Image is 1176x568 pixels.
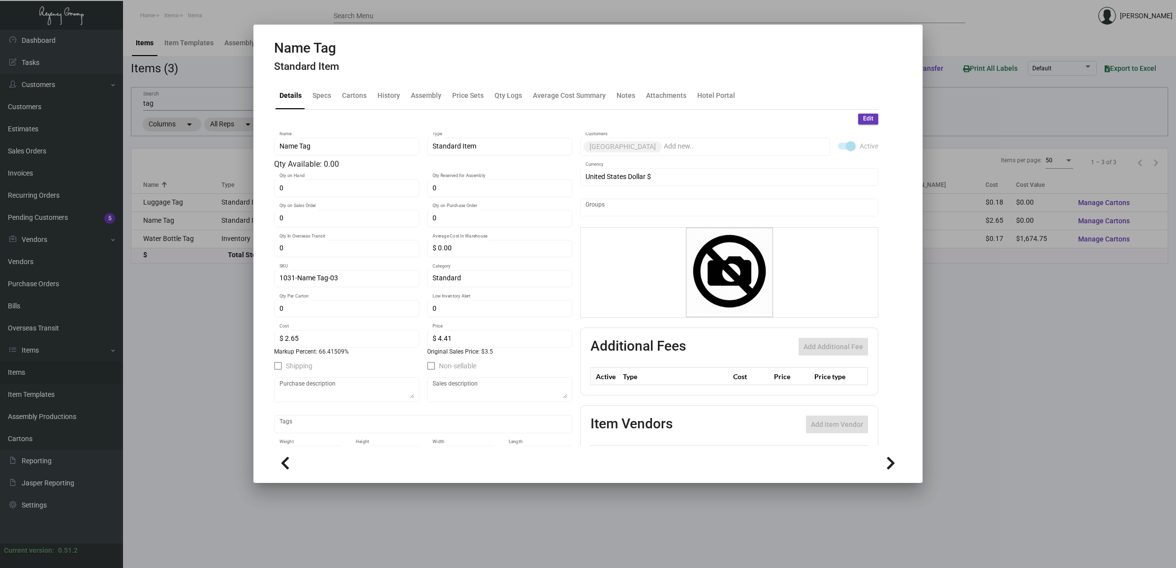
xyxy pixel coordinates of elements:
[584,141,662,152] mat-chip: [GEOGRAPHIC_DATA]
[286,360,312,372] span: Shipping
[664,143,825,150] input: Add new..
[806,416,868,433] button: Add item Vendor
[591,446,633,463] th: Preffered
[632,446,783,463] th: Vendor
[4,545,54,556] div: Current version:
[495,90,522,101] div: Qty Logs
[858,114,878,124] button: Edit
[377,90,400,101] div: History
[274,40,339,57] h2: Name Tag
[274,158,572,170] div: Qty Available: 0.00
[697,90,735,101] div: Hotel Portal
[863,115,873,123] span: Edit
[411,90,441,101] div: Assembly
[274,60,339,73] h4: Standard Item
[590,338,686,356] h2: Additional Fees
[812,368,856,385] th: Price type
[783,446,867,463] th: SKU
[860,140,878,152] span: Active
[279,90,302,101] div: Details
[646,90,686,101] div: Attachments
[533,90,606,101] div: Average Cost Summary
[590,416,673,433] h2: Item Vendors
[799,338,868,356] button: Add Additional Fee
[620,368,731,385] th: Type
[811,420,863,428] span: Add item Vendor
[804,343,863,351] span: Add Additional Fee
[312,90,331,101] div: Specs
[342,90,367,101] div: Cartons
[617,90,635,101] div: Notes
[591,368,621,385] th: Active
[731,368,771,385] th: Cost
[439,360,476,372] span: Non-sellable
[586,204,873,211] input: Add new..
[452,90,484,101] div: Price Sets
[58,545,78,556] div: 0.51.2
[772,368,812,385] th: Price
